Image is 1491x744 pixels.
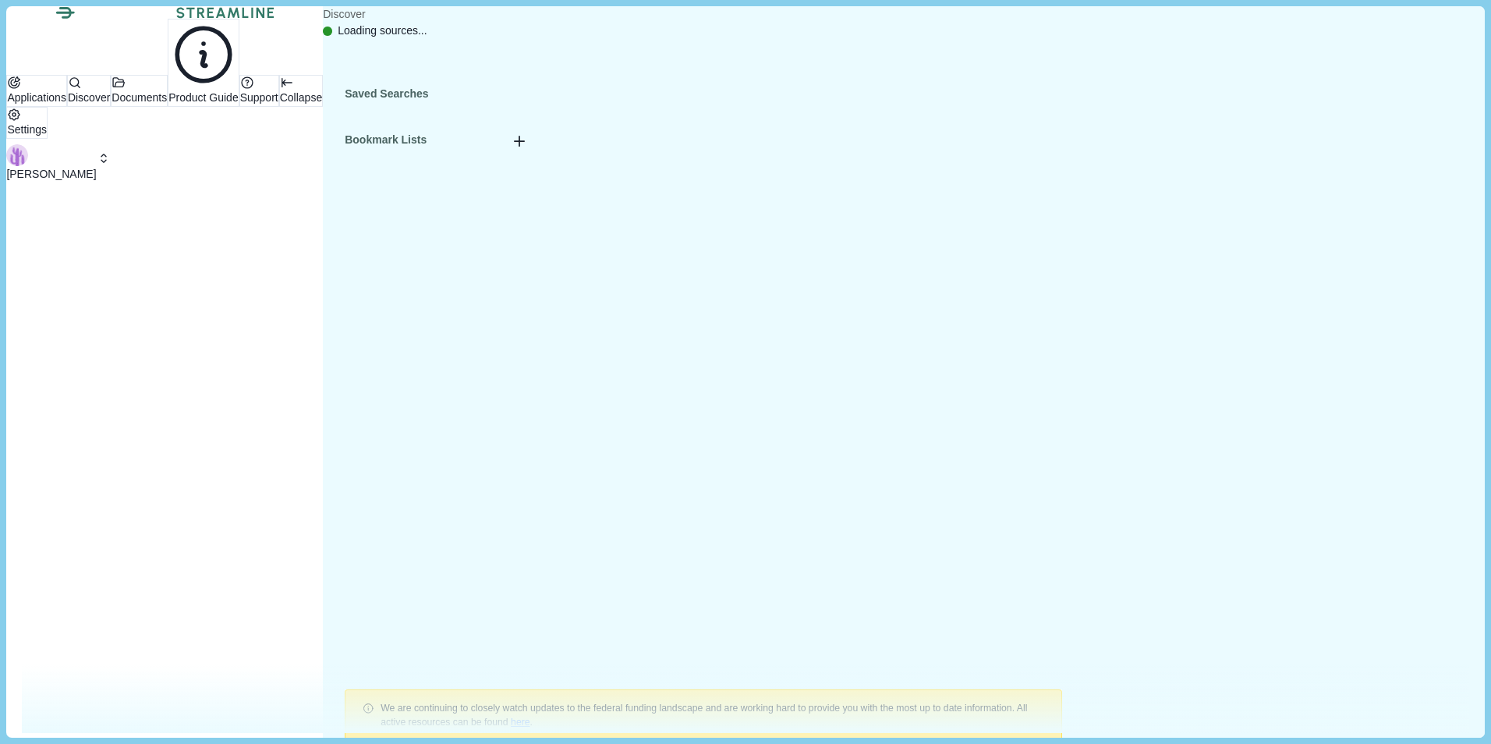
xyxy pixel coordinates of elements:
button: Expand [279,75,323,107]
p: Discover [68,90,110,106]
a: Documents [111,91,168,104]
a: Support [239,91,279,104]
p: [PERSON_NAME] [6,166,96,182]
p: Product Guide [168,90,239,106]
span: Bookmark Lists [345,132,427,148]
p: Settings [7,122,47,138]
button: Discover [67,75,111,107]
button: Applications [6,75,67,107]
p: Collapse [280,90,322,106]
button: Product Guide [168,19,239,107]
a: Product Guide [168,91,239,104]
a: Discover [323,6,365,23]
span: Loading sources... [338,23,427,39]
a: Discover [67,91,111,104]
p: Documents [112,90,167,106]
img: Streamline Climate Logo [55,6,75,19]
p: Applications [7,90,66,106]
a: Applications [6,91,67,104]
a: Settings [6,123,48,136]
a: Streamline Climate LogoStreamline Climate Logo [6,6,323,19]
span: Saved Searches [345,86,428,102]
button: Documents [111,75,168,107]
button: Support [239,75,279,107]
button: Settings [6,107,48,139]
img: Streamline Climate Logo [176,7,274,19]
a: Expand [279,91,323,104]
img: profile picture [6,144,28,166]
p: Support [240,90,278,106]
